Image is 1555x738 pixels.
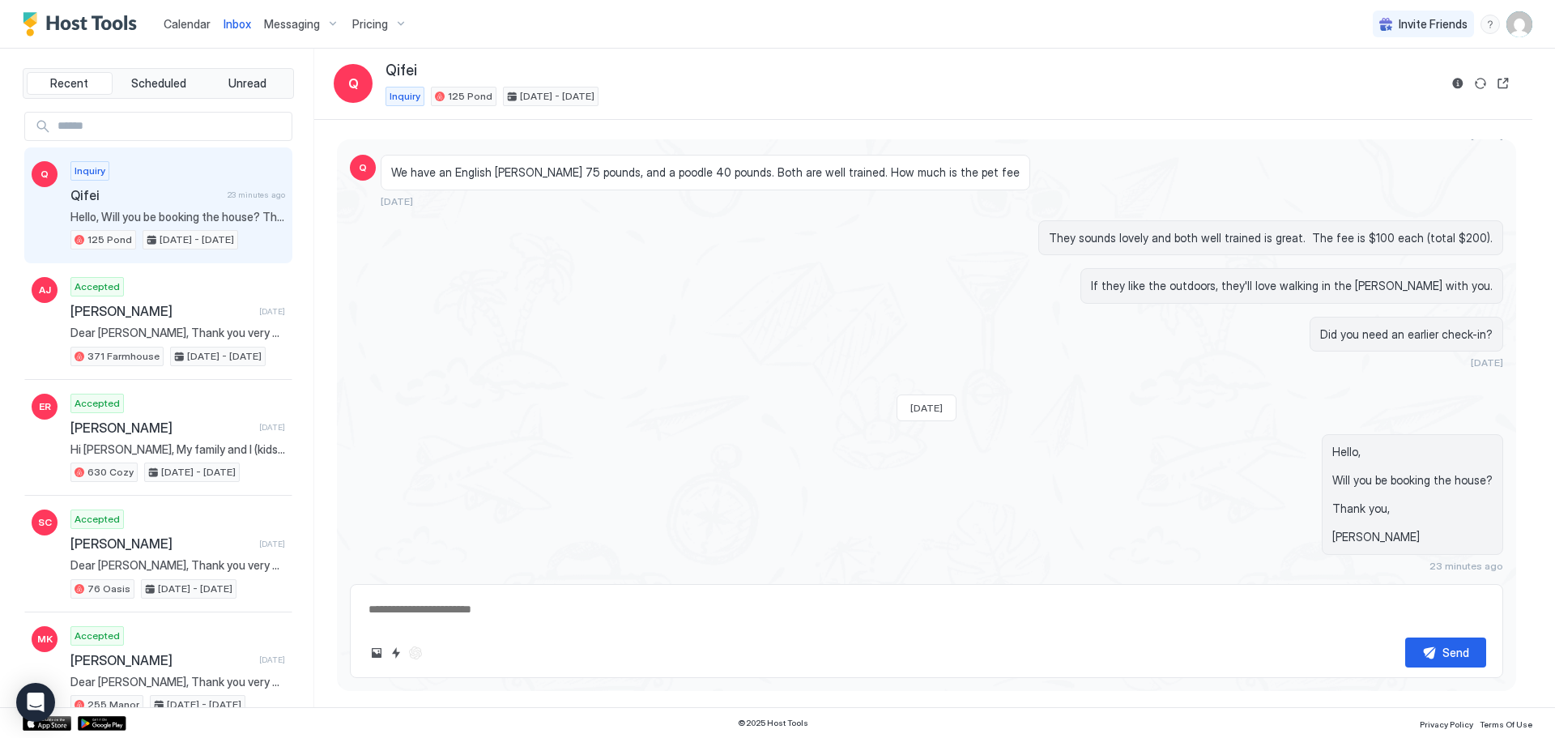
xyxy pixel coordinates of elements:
[1480,715,1532,732] a: Terms Of Use
[87,465,134,480] span: 630 Cozy
[1480,15,1500,34] div: menu
[1471,74,1490,93] button: Sync reservation
[204,72,290,95] button: Unread
[70,326,285,340] span: Dear [PERSON_NAME], Thank you very much for booking a stay at our place. We look forward to hosti...
[359,160,367,175] span: Q
[367,643,386,663] button: Upload image
[348,74,359,93] span: Q
[1506,11,1532,37] div: User profile
[910,402,943,414] span: [DATE]
[1320,327,1493,342] span: Did you need an earlier check-in?
[40,167,49,181] span: Q
[224,17,251,31] span: Inbox
[27,72,113,95] button: Recent
[164,15,211,32] a: Calendar
[228,190,285,200] span: 23 minutes ago
[264,17,320,32] span: Messaging
[23,12,144,36] a: Host Tools Logo
[51,113,292,140] input: Input Field
[70,210,285,224] span: Hello, Will you be booking the house? Thank you, [PERSON_NAME]
[75,164,105,178] span: Inquiry
[448,89,492,104] span: 125 Pond
[164,17,211,31] span: Calendar
[16,683,55,722] div: Open Intercom Messenger
[161,465,236,480] span: [DATE] - [DATE]
[158,582,232,596] span: [DATE] - [DATE]
[1049,231,1493,245] span: They sounds lovely and both well trained is great. The fee is $100 each (total $200).
[259,655,285,665] span: [DATE]
[1442,644,1469,661] div: Send
[259,306,285,317] span: [DATE]
[70,675,285,689] span: Dear [PERSON_NAME], Thank you very much for booking a stay at our place. We look forward to hosti...
[160,232,234,247] span: [DATE] - [DATE]
[381,195,413,207] span: [DATE]
[87,697,139,712] span: 255 Manor
[131,76,186,91] span: Scheduled
[167,697,241,712] span: [DATE] - [DATE]
[70,442,285,457] span: Hi [PERSON_NAME], My family and I (kids aged [DEMOGRAPHIC_DATA], 10, 12) are visiting from [GEOGR...
[390,89,420,104] span: Inquiry
[1399,17,1468,32] span: Invite Friends
[386,62,417,80] span: Qifei
[1420,719,1473,729] span: Privacy Policy
[87,232,132,247] span: 125 Pond
[87,349,160,364] span: 371 Farmhouse
[1493,74,1513,93] button: Open reservation
[1480,719,1532,729] span: Terms Of Use
[70,187,221,203] span: Qifei
[87,582,130,596] span: 76 Oasis
[259,539,285,549] span: [DATE]
[187,349,262,364] span: [DATE] - [DATE]
[224,15,251,32] a: Inbox
[38,515,52,530] span: SC
[75,396,120,411] span: Accepted
[50,76,88,91] span: Recent
[75,279,120,294] span: Accepted
[78,716,126,731] a: Google Play Store
[1429,560,1503,572] span: 23 minutes ago
[70,652,253,668] span: [PERSON_NAME]
[1091,279,1493,293] span: If they like the outdoors, they'll love walking in the [PERSON_NAME] with you.
[70,558,285,573] span: Dear [PERSON_NAME], Thank you very much for booking a stay at our place. We look forward to hosti...
[738,718,808,728] span: © 2025 Host Tools
[352,17,388,32] span: Pricing
[520,89,594,104] span: [DATE] - [DATE]
[37,632,53,646] span: MK
[75,629,120,643] span: Accepted
[70,420,253,436] span: [PERSON_NAME]
[228,76,266,91] span: Unread
[1448,74,1468,93] button: Reservation information
[1471,356,1503,369] span: [DATE]
[70,535,253,552] span: [PERSON_NAME]
[75,512,120,527] span: Accepted
[391,165,1020,180] span: We have an English [PERSON_NAME] 75 pounds, and a poodle 40 pounds. Both are well trained. How mu...
[23,68,294,99] div: tab-group
[1420,715,1473,732] a: Privacy Policy
[39,399,51,414] span: ER
[1332,445,1493,544] span: Hello, Will you be booking the house? Thank you, [PERSON_NAME]
[70,303,253,319] span: [PERSON_NAME]
[39,283,51,297] span: AJ
[1405,638,1486,668] button: Send
[23,716,71,731] a: App Store
[386,643,406,663] button: Quick reply
[116,72,202,95] button: Scheduled
[259,422,285,433] span: [DATE]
